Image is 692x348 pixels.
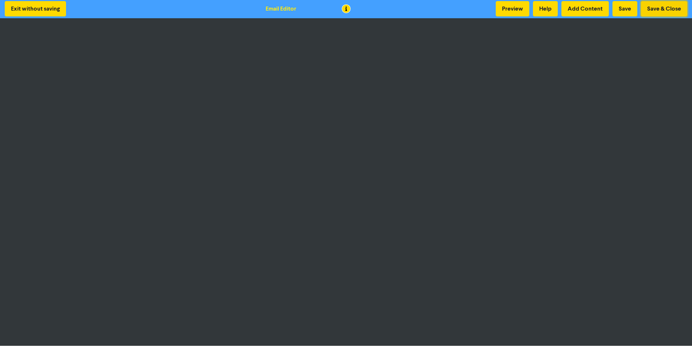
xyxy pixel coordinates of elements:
[533,1,558,16] button: Help
[612,1,637,16] button: Save
[266,4,296,13] div: Email Editor
[561,1,609,16] button: Add Content
[641,1,687,16] button: Save & Close
[5,1,66,16] button: Exit without saving
[496,1,529,16] button: Preview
